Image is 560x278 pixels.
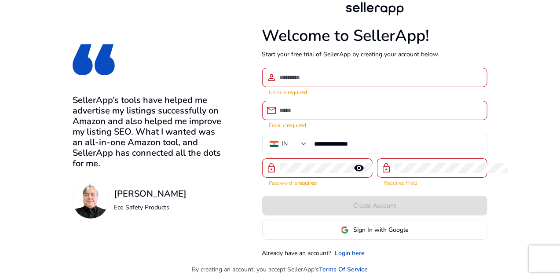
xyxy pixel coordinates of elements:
span: email [267,105,277,116]
mat-icon: remove_red_eye [349,163,370,173]
strong: required [287,122,307,129]
mat-error: Password is [269,178,366,187]
h3: SellerApp’s tools have helped me advertise my listings successfully on Amazon and also helped me ... [73,95,223,169]
strong: required [298,179,317,187]
img: google-logo.svg [341,226,349,234]
strong: required [288,89,307,96]
button: Sign In with Google [262,220,487,240]
a: Login here [335,249,365,258]
mat-error: Name is [269,87,480,96]
p: Eco Safety Products [114,203,187,212]
h1: Welcome to SellerApp! [262,26,487,45]
span: lock [267,163,277,173]
div: IN [282,139,288,149]
p: Already have an account? [262,249,332,258]
span: Sign In with Google [353,225,408,234]
a: Terms Of Service [319,265,368,274]
h3: [PERSON_NAME] [114,189,187,199]
mat-error: Email is [269,120,480,129]
mat-error: Required Field [384,178,480,187]
span: lock [381,163,392,173]
p: Start your free trial of SellerApp by creating your account below. [262,50,487,59]
span: person [267,72,277,83]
